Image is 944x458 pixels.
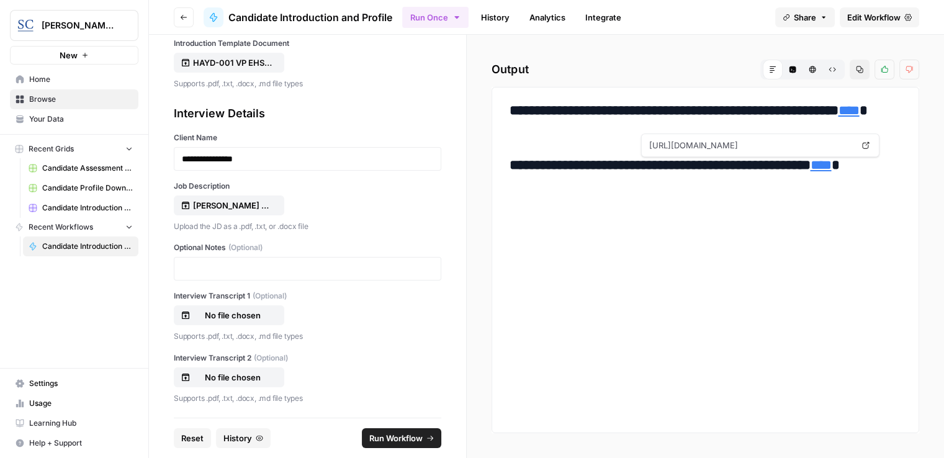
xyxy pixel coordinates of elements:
label: Introduction Template Document [174,38,441,49]
p: [PERSON_NAME] EHS Recruitment Profile.pdf [193,199,272,212]
label: Interview Transcript 1 [174,290,441,302]
p: No file chosen [193,309,272,321]
button: [PERSON_NAME] EHS Recruitment Profile.pdf [174,195,284,215]
p: Upload the JD as a .pdf, .txt, or .docx file [174,220,441,233]
span: Candidate Introduction and Profile [228,10,392,25]
span: [PERSON_NAME] [GEOGRAPHIC_DATA] [42,19,117,32]
a: Candidate Introduction and Profile [23,236,138,256]
button: HAYD-001 VP EHS Candidate Introduction Template.docx [174,53,284,73]
span: [URL][DOMAIN_NAME] [647,134,855,156]
button: History [216,428,271,448]
span: History [223,432,252,444]
p: Supports .pdf, .txt, .docx, .md file types [174,392,441,405]
a: Edit Workflow [840,7,919,27]
span: Candidate Assessment Download Sheet [42,163,133,174]
button: Workspace: Stanton Chase Nashville [10,10,138,41]
a: Learning Hub [10,413,138,433]
p: Supports .pdf, .txt, .docx, .md file types [174,78,441,90]
a: Integrate [578,7,629,27]
p: HAYD-001 VP EHS Candidate Introduction Template.docx [193,56,272,69]
a: Home [10,70,138,89]
span: Usage [29,398,133,409]
button: Reset [174,428,211,448]
span: (Optional) [228,242,263,253]
label: Optional Notes [174,242,441,253]
span: Help + Support [29,438,133,449]
img: Stanton Chase Nashville Logo [14,14,37,37]
span: Reset [181,432,204,444]
a: Analytics [522,7,573,27]
span: New [60,49,78,61]
span: Home [29,74,133,85]
button: Recent Workflows [10,218,138,236]
span: Recent Workflows [29,222,93,233]
h2: Output [492,60,919,79]
button: Run Once [402,7,469,28]
a: Your Data [10,109,138,129]
span: Edit Workflow [847,11,901,24]
p: Supports .pdf, .txt, .docx, .md file types [174,330,441,343]
span: (Optional) [254,352,288,364]
button: Help + Support [10,433,138,453]
span: Candidate Introduction Download Sheet [42,202,133,213]
button: Share [775,7,835,27]
div: Interview Details [174,105,441,122]
a: Candidate Introduction Download Sheet [23,198,138,218]
span: Browse [29,94,133,105]
span: Your Data [29,114,133,125]
a: Candidate Introduction and Profile [204,7,392,27]
span: (Optional) [253,290,287,302]
label: Interview Transcript 2 [174,352,441,364]
button: Run Workflow [362,428,441,448]
a: Settings [10,374,138,393]
button: No file chosen [174,367,284,387]
a: Usage [10,393,138,413]
button: Recent Grids [10,140,138,158]
button: No file chosen [174,305,284,325]
a: History [474,7,517,27]
span: Candidate Introduction and Profile [42,241,133,252]
label: Job Description [174,181,441,192]
span: Recent Grids [29,143,74,155]
span: Run Workflow [369,432,423,444]
button: New [10,46,138,65]
span: Settings [29,378,133,389]
a: Candidate Profile Download Sheet [23,178,138,198]
span: Learning Hub [29,418,133,429]
a: Browse [10,89,138,109]
p: No file chosen [193,371,272,384]
label: Client Name [174,132,441,143]
span: Share [794,11,816,24]
span: Candidate Profile Download Sheet [42,182,133,194]
a: Candidate Assessment Download Sheet [23,158,138,178]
